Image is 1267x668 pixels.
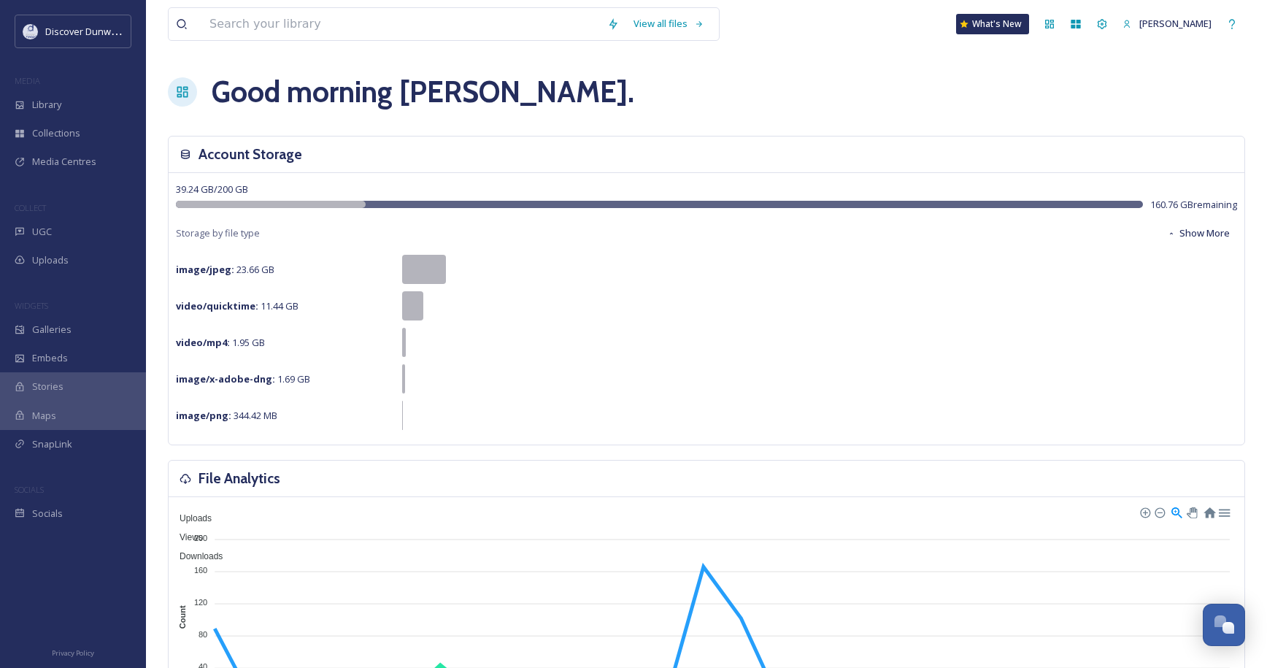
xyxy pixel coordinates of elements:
[178,605,187,629] text: Count
[32,380,63,393] span: Stories
[32,437,72,451] span: SnapLink
[15,300,48,311] span: WIDGETS
[199,468,280,489] h3: File Analytics
[15,75,40,86] span: MEDIA
[176,372,310,385] span: 1.69 GB
[626,9,712,38] a: View all files
[956,14,1029,34] a: What's New
[194,598,207,607] tspan: 120
[176,336,230,349] strong: video/mp4 :
[15,484,44,495] span: SOCIALS
[1203,604,1245,646] button: Open Chat
[1160,219,1237,247] button: Show More
[1187,507,1195,516] div: Panning
[45,24,133,38] span: Discover Dunwoody
[176,299,299,312] span: 11.44 GB
[32,155,96,169] span: Media Centres
[194,533,207,542] tspan: 200
[1170,505,1182,518] div: Selection Zoom
[176,263,234,276] strong: image/jpeg :
[1217,505,1230,518] div: Menu
[176,226,260,240] span: Storage by file type
[169,513,212,523] span: Uploads
[176,183,248,196] span: 39.24 GB / 200 GB
[32,126,80,140] span: Collections
[32,507,63,521] span: Socials
[194,566,207,575] tspan: 160
[169,551,223,561] span: Downloads
[199,630,207,639] tspan: 80
[52,643,94,661] a: Privacy Policy
[176,372,275,385] strong: image/x-adobe-dng :
[1150,198,1237,212] span: 160.76 GB remaining
[15,202,46,213] span: COLLECT
[1154,507,1164,517] div: Zoom Out
[1139,507,1149,517] div: Zoom In
[176,409,231,422] strong: image/png :
[212,70,634,114] h1: Good morning [PERSON_NAME] .
[1115,9,1219,38] a: [PERSON_NAME]
[32,351,68,365] span: Embeds
[169,532,203,542] span: Views
[1139,17,1212,30] span: [PERSON_NAME]
[1203,505,1215,518] div: Reset Zoom
[52,648,94,658] span: Privacy Policy
[32,225,52,239] span: UGC
[176,299,258,312] strong: video/quicktime :
[32,323,72,337] span: Galleries
[176,263,274,276] span: 23.66 GB
[32,409,56,423] span: Maps
[202,8,600,40] input: Search your library
[176,336,265,349] span: 1.95 GB
[32,98,61,112] span: Library
[23,24,38,39] img: 696246f7-25b9-4a35-beec-0db6f57a4831.png
[176,409,277,422] span: 344.42 MB
[32,253,69,267] span: Uploads
[199,144,302,165] h3: Account Storage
